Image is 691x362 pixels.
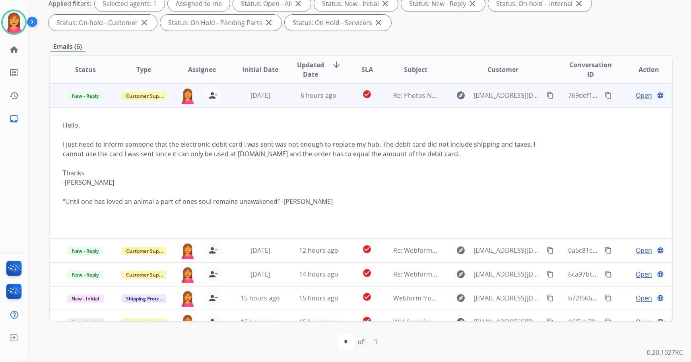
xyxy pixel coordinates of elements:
[301,91,336,100] span: 6 hours ago
[568,294,688,302] span: b72f5660-f0ad-440d-83a0-a85c7eae26a9
[456,91,466,100] mat-icon: explore
[250,270,270,279] span: [DATE]
[208,246,218,255] mat-icon: person_remove
[456,317,466,327] mat-icon: explore
[547,318,554,325] mat-icon: content_copy
[568,91,687,100] span: 769ddf13-0deb-4c58-93cf-384b105cb3f5
[208,293,218,303] mat-icon: person_remove
[547,247,554,254] mat-icon: content_copy
[393,91,450,100] span: Re: Photos Needed
[180,242,196,259] img: agent-avatar
[362,292,372,302] mat-icon: check_circle
[368,334,384,350] div: 1
[9,45,19,54] mat-icon: home
[474,246,542,255] span: [EMAIL_ADDRESS][DOMAIN_NAME]
[296,60,325,79] span: Updated Date
[63,197,543,206] div: “Until one has loved an animal a part of ones soul remains unawakened” -[PERSON_NAME]
[474,91,542,100] span: [EMAIL_ADDRESS][DOMAIN_NAME]
[636,317,652,327] span: Open
[657,318,664,325] mat-icon: language
[9,68,19,77] mat-icon: list_alt
[49,15,157,31] div: Status: On-hold - Customer
[358,337,364,347] div: of
[636,269,652,279] span: Open
[180,87,196,104] img: agent-avatar
[393,246,584,255] span: Re: Webform from [EMAIL_ADDRESS][DOMAIN_NAME] on [DATE]
[568,317,689,326] span: 16f5cb79-5e53-4749-a704-654cb2cbb53c
[636,246,652,255] span: Open
[241,317,280,326] span: 15 hours ago
[121,247,173,255] span: Customer Support
[362,268,372,278] mat-icon: check_circle
[657,271,664,278] mat-icon: language
[547,92,554,99] mat-icon: content_copy
[50,42,85,52] p: Emails (6)
[657,247,664,254] mat-icon: language
[3,11,25,33] img: avatar
[456,269,466,279] mat-icon: explore
[374,18,383,27] mat-icon: close
[121,92,173,100] span: Customer Support
[568,246,682,255] span: 0a5c81c2-c768-47c0-9b5f-2f61fb2f4f6d
[657,92,664,99] mat-icon: language
[208,269,218,279] mat-icon: person_remove
[362,89,372,99] mat-icon: check_circle
[208,91,218,100] mat-icon: person_remove
[180,290,196,307] img: agent-avatar
[180,314,196,331] img: agent-avatar
[63,139,543,159] div: I just need to inform someone that the electronic debit card I was sent was not enough to replace...
[241,294,280,302] span: 15 hours ago
[136,65,151,74] span: Type
[67,294,104,303] span: New - Initial
[299,246,338,255] span: 12 hours ago
[121,271,173,279] span: Customer Support
[605,92,612,99] mat-icon: content_copy
[568,60,613,79] span: Conversation ID
[657,294,664,302] mat-icon: language
[243,65,278,74] span: Initial Date
[67,92,103,100] span: New - Reply
[67,271,103,279] span: New - Reply
[299,294,338,302] span: 15 hours ago
[299,270,338,279] span: 14 hours ago
[180,266,196,283] img: agent-avatar
[404,65,427,74] span: Subject
[605,271,612,278] mat-icon: content_copy
[636,293,652,303] span: Open
[613,56,672,83] th: Action
[140,18,149,27] mat-icon: close
[63,178,543,206] div: -[PERSON_NAME]
[63,120,543,130] div: Hello,
[393,317,573,326] span: Webform from [EMAIL_ADDRESS][DOMAIN_NAME] on [DATE]
[547,271,554,278] mat-icon: content_copy
[361,65,373,74] span: SLA
[121,294,176,303] span: Shipping Protection
[299,317,338,326] span: 15 hours ago
[636,91,652,100] span: Open
[362,244,372,254] mat-icon: check_circle
[9,114,19,124] mat-icon: inbox
[160,15,281,31] div: Status: On Hold - Pending Parts
[188,65,216,74] span: Assignee
[393,270,584,279] span: Re: Webform from [EMAIL_ADDRESS][DOMAIN_NAME] on [DATE]
[456,246,466,255] mat-icon: explore
[605,294,612,302] mat-icon: content_copy
[393,294,573,302] span: Webform from [EMAIL_ADDRESS][DOMAIN_NAME] on [DATE]
[9,91,19,101] mat-icon: history
[474,293,542,303] span: [EMAIL_ADDRESS][DOMAIN_NAME]
[362,316,372,325] mat-icon: check_circle
[605,318,612,325] mat-icon: content_copy
[67,247,103,255] span: New - Reply
[474,269,542,279] span: [EMAIL_ADDRESS][DOMAIN_NAME]
[547,294,554,302] mat-icon: content_copy
[264,18,274,27] mat-icon: close
[75,65,96,74] span: Status
[67,318,104,327] span: New - Initial
[488,65,519,74] span: Customer
[121,318,173,327] span: Customer Support
[474,317,542,327] span: [EMAIL_ADDRESS][DOMAIN_NAME]
[647,348,683,357] p: 0.20.1027RC
[456,293,466,303] mat-icon: explore
[332,60,341,70] mat-icon: arrow_downward
[605,247,612,254] mat-icon: content_copy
